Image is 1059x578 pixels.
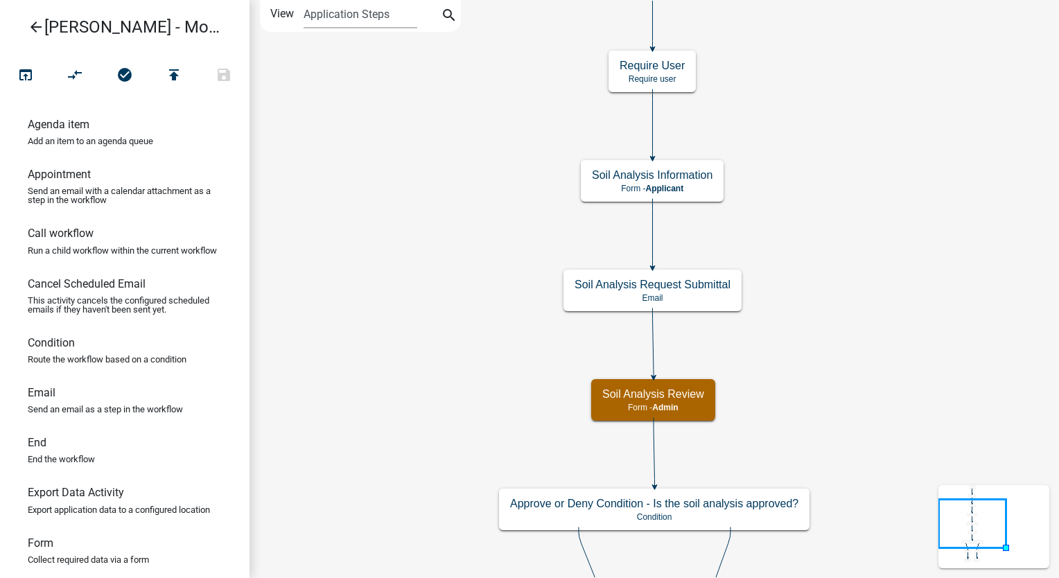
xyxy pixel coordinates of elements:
[575,278,730,291] h5: Soil Analysis Request Submittal
[28,19,44,38] i: arrow_back
[149,61,199,91] button: Publish
[645,184,683,193] span: Applicant
[575,293,730,303] p: Email
[28,227,94,240] h6: Call workflow
[510,512,798,522] p: Condition
[28,355,186,364] p: Route the workflow based on a condition
[620,74,685,84] p: Require user
[652,403,678,412] span: Admin
[28,336,75,349] h6: Condition
[441,7,457,26] i: search
[28,386,55,399] h6: Email
[28,436,46,449] h6: End
[28,186,222,204] p: Send an email with a calendar attachment as a step in the workflow
[11,11,227,43] a: [PERSON_NAME] - Module 2. Soil Analysis Request - Build a Workflow
[1,61,249,94] div: Workflow actions
[620,59,685,72] h5: Require User
[28,296,222,314] p: This activity cancels the configured scheduled emails if they haven't been sent yet.
[438,6,460,28] button: search
[100,61,150,91] button: No problems
[28,277,146,290] h6: Cancel Scheduled Email
[216,67,232,86] i: save
[1,61,51,91] button: Test Workflow
[50,61,100,91] button: Auto Layout
[199,61,249,91] button: Save
[166,67,182,86] i: publish
[28,246,217,255] p: Run a child workflow within the current workflow
[67,67,84,86] i: compare_arrows
[28,505,210,514] p: Export application data to a configured location
[28,555,149,564] p: Collect required data via a form
[28,455,95,464] p: End the workflow
[28,137,153,146] p: Add an item to an agenda queue
[602,403,704,412] p: Form -
[592,184,712,193] p: Form -
[17,67,34,86] i: open_in_browser
[28,168,91,181] h6: Appointment
[28,118,89,131] h6: Agenda item
[28,536,53,550] h6: Form
[510,497,798,510] h5: Approve or Deny Condition - Is the soil analysis approved?
[592,168,712,182] h5: Soil Analysis Information
[28,486,124,499] h6: Export Data Activity
[602,387,704,401] h5: Soil Analysis Review
[28,405,183,414] p: Send an email as a step in the workflow
[116,67,133,86] i: check_circle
